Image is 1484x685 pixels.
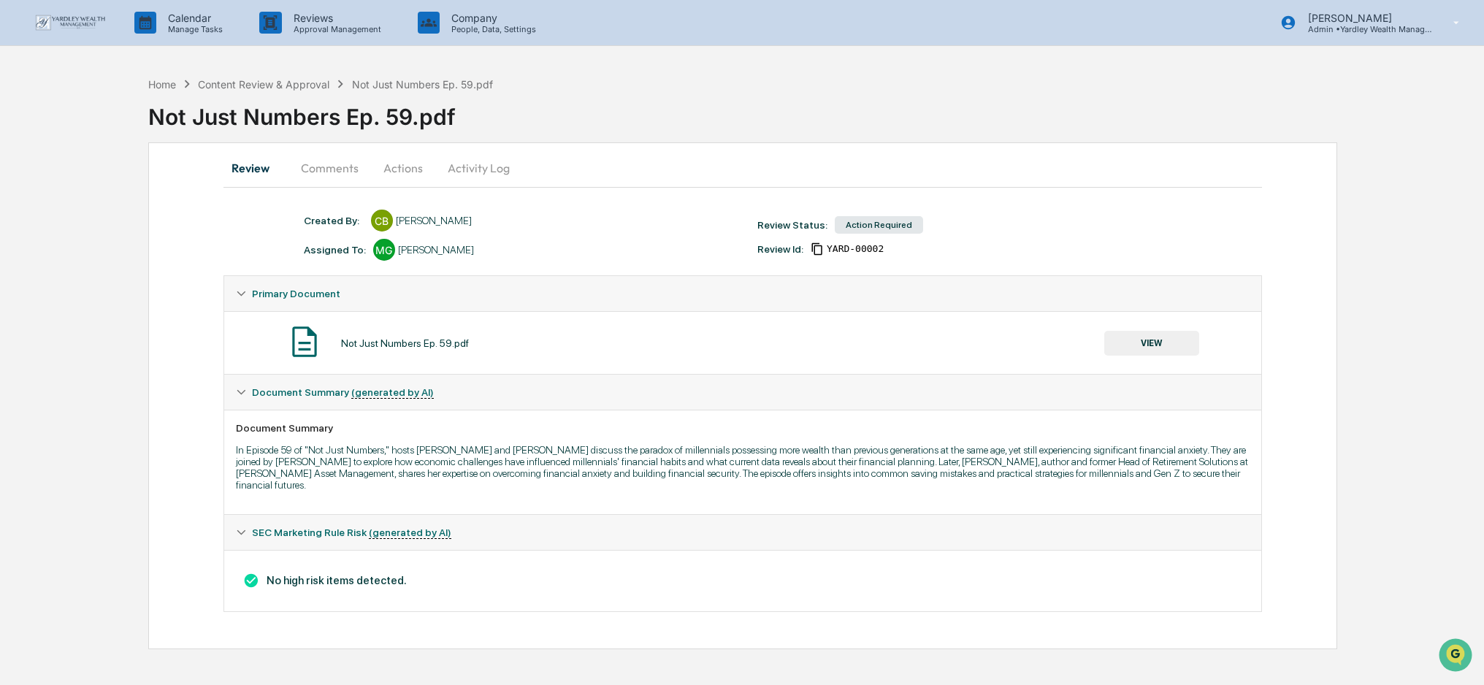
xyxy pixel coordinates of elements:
[1296,12,1432,24] p: [PERSON_NAME]
[252,386,434,398] span: Document Summary
[236,422,1250,434] div: Document Summary
[29,259,94,274] span: Preclearance
[121,199,126,210] span: •
[1104,331,1199,356] button: VIEW
[9,253,100,280] a: 🖐️Preclearance
[835,216,923,234] div: Action Required
[224,276,1261,311] div: Primary Document
[286,324,323,360] img: Document Icon
[223,150,1262,185] div: secondary tabs example
[304,244,366,256] div: Assigned To:
[15,31,266,54] p: How can we help?
[289,150,370,185] button: Comments
[224,515,1261,550] div: SEC Marketing Rule Risk (generated by AI)
[370,150,436,185] button: Actions
[224,410,1261,514] div: Document Summary (generated by AI)
[224,311,1261,374] div: Primary Document
[148,78,176,91] div: Home
[156,24,230,34] p: Manage Tasks
[248,116,266,134] button: Start new chat
[304,215,364,226] div: Created By: ‎ ‎
[224,550,1261,611] div: Document Summary (generated by AI)
[148,92,1484,130] div: Not Just Numbers Ep. 59.pdf
[66,126,201,138] div: We're available if you need us!
[1437,637,1477,676] iframe: Open customer support
[371,210,393,231] div: CB
[1296,24,1432,34] p: Admin • Yardley Wealth Management
[341,337,469,349] div: Not Just Numbers Ep. 59.pdf
[103,322,177,334] a: Powered byPylon
[121,259,181,274] span: Attestations
[369,527,451,539] u: (generated by AI)
[15,261,26,272] div: 🖐️
[436,150,521,185] button: Activity Log
[252,288,340,299] span: Primary Document
[282,12,389,24] p: Reviews
[145,323,177,334] span: Pylon
[757,243,803,255] div: Review Id:
[45,199,118,210] span: [PERSON_NAME]
[352,78,493,91] div: Not Just Numbers Ep. 59.pdf
[440,24,543,34] p: People, Data, Settings
[757,219,827,231] div: Review Status:
[252,527,451,538] span: SEC Marketing Rule Risk
[31,112,57,138] img: 4531339965365_218c74b014194aa58b9b_72.jpg
[827,243,884,255] span: a7ade13e-d407-483f-998c-4152ee13b749
[224,375,1261,410] div: Document Summary (generated by AI)
[100,253,187,280] a: 🗄️Attestations
[226,159,266,177] button: See all
[198,78,329,91] div: Content Review & Approval
[398,244,474,256] div: [PERSON_NAME]
[29,287,92,302] span: Data Lookup
[106,261,118,272] div: 🗄️
[35,15,105,31] img: logo
[351,386,434,399] u: (generated by AI)
[396,215,472,226] div: [PERSON_NAME]
[236,444,1250,491] p: In Episode 59 of "Not Just Numbers," hosts [PERSON_NAME] and [PERSON_NAME] discuss the paradox of...
[15,288,26,300] div: 🔎
[15,162,98,174] div: Past conversations
[66,112,240,126] div: Start new chat
[236,573,1250,589] h3: No high risk items detected.
[440,12,543,24] p: Company
[129,199,159,210] span: [DATE]
[156,12,230,24] p: Calendar
[223,150,289,185] button: Review
[282,24,389,34] p: Approval Management
[15,185,38,208] img: Michael Garry
[15,112,41,138] img: 1746055101610-c473b297-6a78-478c-a979-82029cc54cd1
[373,239,395,261] div: MG
[9,281,98,307] a: 🔎Data Lookup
